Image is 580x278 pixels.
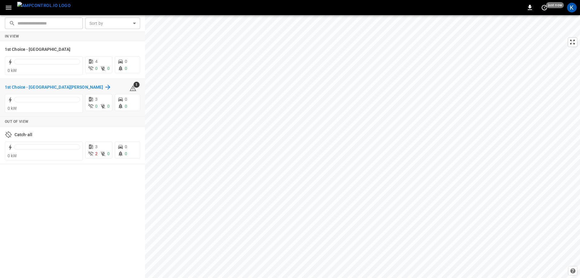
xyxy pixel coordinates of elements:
[125,66,127,71] span: 0
[107,104,110,109] span: 0
[125,104,127,109] span: 0
[95,144,98,149] span: 3
[567,3,577,12] div: profile-icon
[14,132,32,138] h6: Catch-all
[5,34,19,38] strong: In View
[5,119,28,124] strong: Out of View
[107,66,110,71] span: 0
[546,2,564,8] span: just now
[95,151,98,156] span: 2
[125,59,127,64] span: 0
[95,66,98,71] span: 0
[125,144,127,149] span: 0
[107,151,110,156] span: 0
[540,3,549,12] button: set refresh interval
[8,153,17,158] span: 0 kW
[95,104,98,109] span: 0
[145,15,580,278] canvas: Map
[5,84,103,91] h6: 1st Choice - San Fernando
[125,151,127,156] span: 0
[17,2,71,9] img: ampcontrol.io logo
[8,106,17,111] span: 0 kW
[134,82,140,88] span: 1
[125,97,127,102] span: 0
[95,97,98,102] span: 3
[8,68,17,73] span: 0 kW
[5,46,70,53] h6: 1st Choice - Riverside
[95,59,98,64] span: 4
